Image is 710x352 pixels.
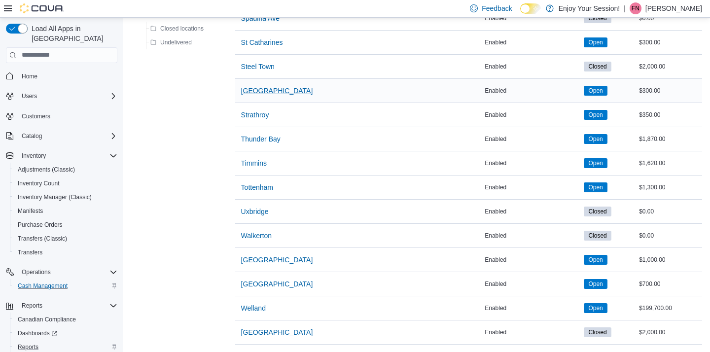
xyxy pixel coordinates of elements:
[146,23,208,35] button: Closed locations
[241,86,313,96] span: [GEOGRAPHIC_DATA]
[584,255,607,265] span: Open
[482,3,512,13] span: Feedback
[2,109,121,123] button: Customers
[584,207,611,216] span: Closed
[10,204,121,218] button: Manifests
[241,207,269,216] span: Uxbridge
[237,274,317,294] button: [GEOGRAPHIC_DATA]
[146,36,196,48] button: Undelivered
[14,191,96,203] a: Inventory Manager (Classic)
[18,329,57,337] span: Dashboards
[18,179,60,187] span: Inventory Count
[483,61,582,72] div: Enabled
[241,182,273,192] span: Tottenham
[14,327,61,339] a: Dashboards
[18,300,117,312] span: Reports
[584,62,611,71] span: Closed
[637,85,702,97] div: $300.00
[2,89,121,103] button: Users
[588,280,603,288] span: Open
[637,326,702,338] div: $2,000.00
[483,206,582,217] div: Enabled
[241,327,313,337] span: [GEOGRAPHIC_DATA]
[10,218,121,232] button: Purchase Orders
[588,328,606,337] span: Closed
[241,255,313,265] span: [GEOGRAPHIC_DATA]
[10,326,121,340] a: Dashboards
[20,3,64,13] img: Cova
[14,219,117,231] span: Purchase Orders
[14,164,117,176] span: Adjustments (Classic)
[483,109,582,121] div: Enabled
[18,70,41,82] a: Home
[22,268,51,276] span: Operations
[237,8,284,28] button: Spadina Ave
[483,302,582,314] div: Enabled
[14,314,80,325] a: Canadian Compliance
[637,157,702,169] div: $1,620.00
[584,182,607,192] span: Open
[483,181,582,193] div: Enabled
[14,233,117,245] span: Transfers (Classic)
[584,231,611,241] span: Closed
[14,205,47,217] a: Manifests
[637,133,702,145] div: $1,870.00
[559,2,620,14] p: Enjoy Your Session!
[14,246,46,258] a: Transfers
[18,266,117,278] span: Operations
[2,149,121,163] button: Inventory
[584,86,607,96] span: Open
[18,193,92,201] span: Inventory Manager (Classic)
[584,134,607,144] span: Open
[160,38,192,46] span: Undelivered
[14,314,117,325] span: Canadian Compliance
[10,176,121,190] button: Inventory Count
[160,25,204,33] span: Closed locations
[14,205,117,217] span: Manifests
[241,279,313,289] span: [GEOGRAPHIC_DATA]
[18,110,117,122] span: Customers
[22,302,42,310] span: Reports
[10,313,121,326] button: Canadian Compliance
[584,279,607,289] span: Open
[588,159,603,168] span: Open
[18,150,50,162] button: Inventory
[2,69,121,83] button: Home
[22,112,50,120] span: Customers
[584,110,607,120] span: Open
[588,207,606,216] span: Closed
[637,36,702,48] div: $300.00
[520,3,541,14] input: Dark Mode
[18,150,117,162] span: Inventory
[241,37,283,47] span: St Catharines
[241,62,275,71] span: Steel Town
[588,135,603,143] span: Open
[14,177,117,189] span: Inventory Count
[584,158,607,168] span: Open
[483,254,582,266] div: Enabled
[237,298,270,318] button: Welland
[14,246,117,258] span: Transfers
[14,280,71,292] a: Cash Management
[624,2,626,14] p: |
[241,303,266,313] span: Welland
[241,134,281,144] span: Thunder Bay
[637,109,702,121] div: $350.00
[14,327,117,339] span: Dashboards
[2,299,121,313] button: Reports
[18,221,63,229] span: Purchase Orders
[237,226,276,246] button: Walkerton
[483,157,582,169] div: Enabled
[18,70,117,82] span: Home
[18,130,46,142] button: Catalog
[637,206,702,217] div: $0.00
[237,177,277,197] button: Tottenham
[237,250,317,270] button: [GEOGRAPHIC_DATA]
[241,158,267,168] span: Timmins
[588,183,603,192] span: Open
[237,57,279,76] button: Steel Town
[10,246,121,259] button: Transfers
[18,130,117,142] span: Catalog
[483,36,582,48] div: Enabled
